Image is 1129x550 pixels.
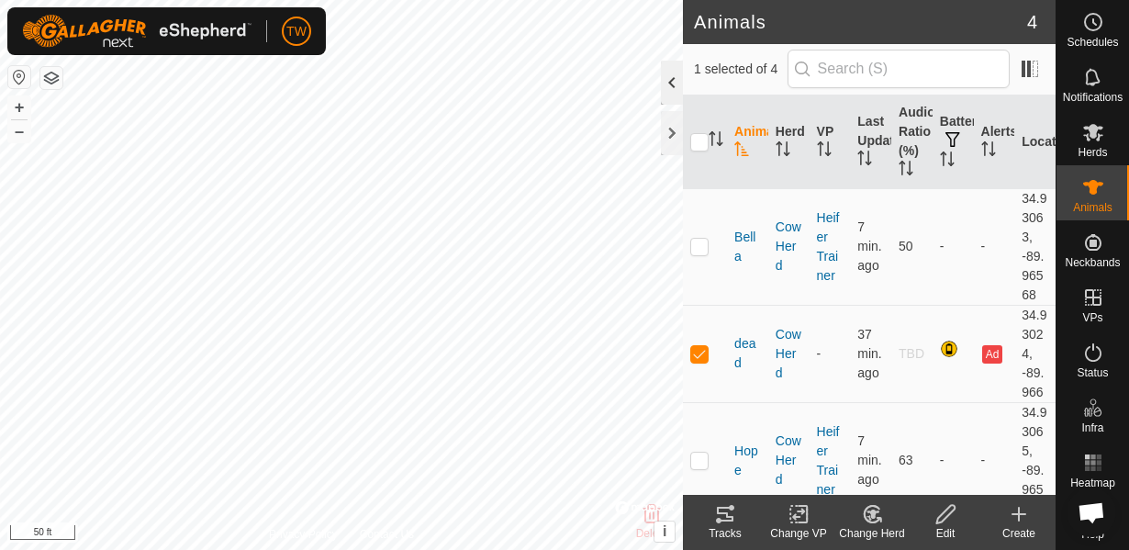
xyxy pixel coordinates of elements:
[982,525,1056,542] div: Create
[940,154,955,169] p-sorticon: Activate to sort
[1056,496,1129,547] a: Help
[1063,92,1123,103] span: Notifications
[1070,477,1115,488] span: Heatmap
[974,95,1015,189] th: Alerts
[909,525,982,542] div: Edit
[817,346,822,361] app-display-virtual-paddock-transition: -
[286,22,307,41] span: TW
[933,188,974,305] td: -
[8,120,30,142] button: –
[768,95,810,189] th: Herd
[850,95,891,189] th: Last Updated
[891,95,933,189] th: Audio Ratio (%)
[709,134,723,149] p-sorticon: Activate to sort
[776,144,790,159] p-sorticon: Activate to sort
[1067,488,1116,537] div: Open chat
[1081,529,1104,540] span: Help
[1014,95,1056,189] th: Location
[1073,202,1112,213] span: Animals
[899,239,913,253] span: 50
[360,526,414,543] a: Contact Us
[788,50,1010,88] input: Search (S)
[981,144,996,159] p-sorticon: Activate to sort
[857,433,881,487] span: Sep 15, 2025, 4:04 PM
[1014,188,1056,305] td: 34.93063, -89.96568
[1067,37,1118,48] span: Schedules
[1082,312,1102,323] span: VPs
[694,60,788,79] span: 1 selected of 4
[734,334,761,373] span: dead
[762,525,835,542] div: Change VP
[663,523,666,539] span: i
[899,346,924,361] span: TBD
[734,442,761,480] span: Hope
[1078,147,1107,158] span: Herds
[974,402,1015,519] td: -
[1014,305,1056,402] td: 34.93024, -89.966
[857,153,872,168] p-sorticon: Activate to sort
[654,522,675,542] button: i
[933,402,974,519] td: -
[734,144,749,159] p-sorticon: Activate to sort
[817,210,840,283] a: Heifer Trainer
[40,67,62,89] button: Map Layers
[776,325,802,383] div: Cow Herd
[1077,367,1108,378] span: Status
[974,188,1015,305] td: -
[857,219,881,273] span: Sep 15, 2025, 4:04 PM
[1027,8,1037,36] span: 4
[810,95,851,189] th: VP
[776,218,802,275] div: Cow Herd
[933,95,974,189] th: Battery
[817,424,840,497] a: Heifer Trainer
[734,228,761,266] span: Bella
[8,66,30,88] button: Reset Map
[1014,402,1056,519] td: 34.93065, -89.96558
[817,144,832,159] p-sorticon: Activate to sort
[1081,422,1103,433] span: Infra
[899,453,913,467] span: 63
[22,15,252,48] img: Gallagher Logo
[835,525,909,542] div: Change Herd
[8,96,30,118] button: +
[982,345,1002,364] button: Ad
[688,525,762,542] div: Tracks
[776,432,802,489] div: Cow Herd
[1065,257,1120,268] span: Neckbands
[694,11,1027,33] h2: Animals
[727,95,768,189] th: Animal
[899,163,913,178] p-sorticon: Activate to sort
[269,526,338,543] a: Privacy Policy
[857,327,881,380] span: Sep 15, 2025, 3:34 PM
